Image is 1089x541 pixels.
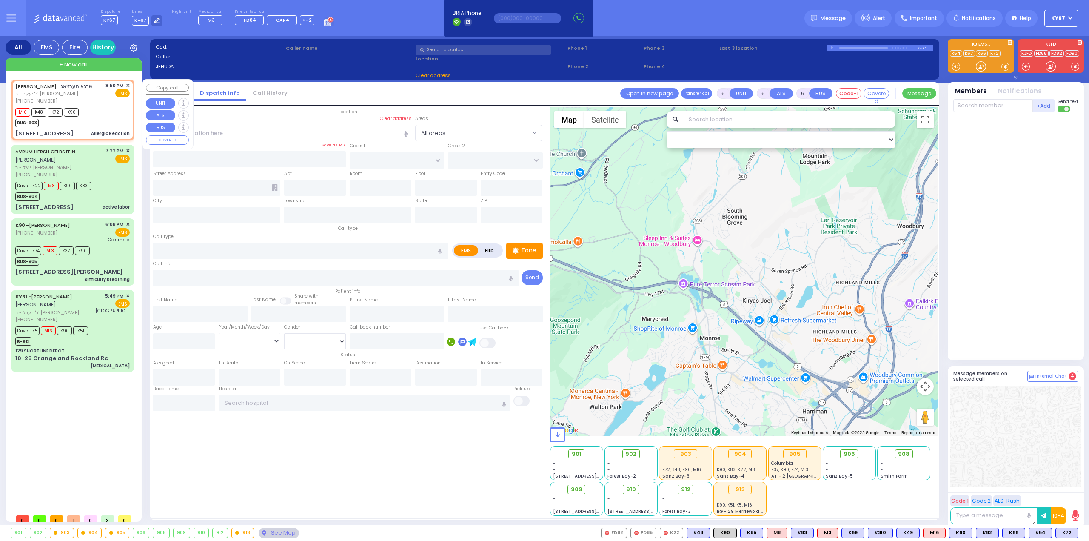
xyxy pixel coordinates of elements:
label: Floor [415,170,425,177]
span: K51 [73,326,88,335]
div: BLS [1002,528,1025,538]
div: K22 [660,528,683,538]
span: M16 [15,108,30,117]
span: ר' בערל - ר' [PERSON_NAME] [15,309,93,316]
span: K90 [64,108,79,117]
a: FD82 [1049,50,1064,57]
div: 912 [213,528,228,538]
span: EMS [115,89,130,97]
img: comment-alt.png [1029,375,1034,379]
a: FD90 [1065,50,1079,57]
div: 901 [11,528,26,538]
label: Save as POI [322,142,346,148]
div: [STREET_ADDRESS][PERSON_NAME] [15,268,123,276]
label: Assigned [153,360,174,366]
label: Entry Code [481,170,505,177]
button: ALS [146,110,175,120]
span: Driver-K74 [15,246,41,255]
a: Call History [246,89,294,97]
label: Fire units on call [235,9,314,14]
span: - [826,467,828,473]
label: P First Name [350,297,378,303]
span: 901 [572,450,582,458]
div: K66 [1002,528,1025,538]
label: Caller name [286,45,413,52]
span: - [662,502,665,508]
span: Message [820,14,846,23]
span: 1 [67,515,80,522]
label: Destination [415,360,441,366]
span: Driver-K5 [15,326,40,335]
span: Send text [1058,98,1078,105]
label: Cad: [156,43,283,51]
button: +Add [1033,99,1055,112]
button: UNIT [730,88,753,99]
button: Message [902,88,936,99]
div: BLS [687,528,710,538]
div: K72 [1055,528,1078,538]
div: K69 [841,528,864,538]
div: BLS [896,528,920,538]
span: K90, K83, K22, M8 [717,467,755,473]
label: JEHUDA [156,63,283,70]
span: M13 [43,246,57,255]
label: Lines [132,9,162,14]
span: Forest Bay-3 [662,508,691,515]
button: 10-4 [1051,507,1066,524]
label: In Service [481,360,502,366]
div: FD85 [630,528,656,538]
button: ALS-Rush [993,495,1021,506]
button: Drag Pegman onto the map to open Street View [917,409,934,426]
div: 908 [153,528,169,538]
span: 0 [16,515,29,522]
h5: Message members on selected call [953,371,1027,382]
button: Toggle fullscreen view [917,111,934,128]
div: 909 [174,528,190,538]
span: K90 - [15,222,29,229]
span: 7:22 PM [105,148,123,154]
div: [STREET_ADDRESS] [15,129,74,138]
label: Areas [415,115,428,122]
div: 904 [78,528,102,538]
span: Alert [873,14,885,22]
span: Phone 2 [567,63,641,70]
span: BUS-905 [15,257,39,266]
span: Other building occupants [272,184,278,191]
span: Columbia [108,237,130,243]
span: BUS-904 [15,192,40,201]
span: [STREET_ADDRESS][PERSON_NAME] [553,508,633,515]
div: active labor [103,204,130,210]
span: ר' יעקב - ר' [PERSON_NAME] [15,90,93,97]
div: K90 [713,528,737,538]
img: Google [552,425,580,436]
span: K72, K48, K90, M16 [662,467,701,473]
span: M16 [41,326,56,335]
span: Help [1020,14,1031,22]
div: difficulty breathing [85,276,130,283]
div: BLS [791,528,814,538]
label: EMS [454,245,479,256]
a: [PERSON_NAME] [15,83,57,90]
button: BUS [809,88,832,99]
span: K83 [76,182,91,190]
span: Phone 1 [567,45,641,52]
span: [PERSON_NAME] [15,301,56,308]
span: Sanz Bay-6 [662,473,690,479]
div: 904 [728,449,752,459]
label: Pick up [513,386,530,392]
span: EMS [115,228,130,237]
div: ALS [923,528,946,538]
label: ZIP [481,198,487,204]
span: Notifications [962,14,996,22]
span: All areas [416,125,530,140]
label: City [153,198,162,204]
a: FD85 [1034,50,1049,57]
label: Call Type [153,233,174,240]
span: Location [334,109,362,115]
button: UNIT [146,98,175,109]
span: 0 [84,515,97,522]
div: Fire [62,40,88,55]
div: 905 [783,449,807,459]
span: BUS-903 [15,119,39,127]
label: Caller: [156,53,283,60]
